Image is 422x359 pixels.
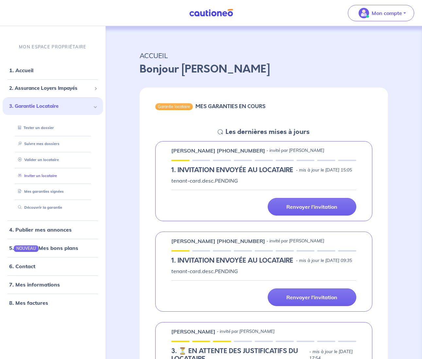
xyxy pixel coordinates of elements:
div: 6. Contact [3,260,103,273]
a: 6. Contact [9,263,35,269]
p: tenant-card.desc.PENDING [171,177,356,185]
a: 4. Publier mes annonces [9,226,72,233]
div: Suivre mes dossiers [10,139,95,149]
p: Mon compte [372,9,402,17]
h6: MES GARANTIES EN COURS [195,103,265,109]
h5: 1.︎ INVITATION ENVOYÉE AU LOCATAIRE [171,166,293,174]
a: Mes garanties signées [15,189,64,194]
span: 3. Garantie Locataire [9,103,92,110]
p: tenant-card.desc.PENDING [171,267,356,275]
a: Valider un locataire [15,157,59,162]
div: 8. Mes factures [3,296,103,309]
p: [PERSON_NAME] [171,328,215,335]
p: MON ESPACE PROPRIÉTAIRE [19,44,86,50]
p: Renvoyer l'invitation [286,294,337,301]
p: - invité par [PERSON_NAME] [266,238,324,244]
div: Inviter un locataire [10,170,95,181]
div: 7. Mes informations [3,278,103,291]
a: Tester un dossier [15,125,54,130]
a: 5.NOUVEAUMes bons plans [9,245,78,251]
a: Inviter un locataire [15,173,57,178]
div: 5.NOUVEAUMes bons plans [3,241,103,254]
button: illu_account_valid_menu.svgMon compte [348,5,414,21]
p: [PERSON_NAME] [PHONE_NUMBER] [171,147,265,155]
p: Bonjour [PERSON_NAME] [140,61,388,77]
a: Suivre mes dossiers [15,141,59,146]
a: Renvoyer l'invitation [268,198,356,216]
img: Cautioneo [187,9,236,17]
div: 1. Accueil [3,64,103,77]
p: - mis à jour le [DATE] 15:05 [296,167,352,173]
p: [PERSON_NAME] [PHONE_NUMBER] [171,237,265,245]
h5: Les dernières mises à jours [226,128,310,136]
a: 1. Accueil [9,67,33,73]
div: Garantie locataire [155,103,193,110]
h5: 1.︎ INVITATION ENVOYÉE AU LOCATAIRE [171,257,293,265]
p: Renvoyer l'invitation [286,204,337,210]
p: - invité par [PERSON_NAME] [266,147,324,154]
p: - mis à jour le [DATE] 09:35 [296,257,352,264]
a: Renvoyer l'invitation [268,288,356,306]
div: Tester un dossier [10,122,95,133]
div: state: PENDING, Context: IN-LANDLORD [171,257,356,265]
div: 4. Publier mes annonces [3,223,103,236]
p: ACCUEIL [140,50,388,61]
a: Découvrir la garantie [15,205,62,210]
div: 3. Garantie Locataire [3,97,103,115]
div: state: PENDING, Context: IN-LANDLORD [171,166,356,174]
p: - invité par [PERSON_NAME] [217,328,275,335]
div: 2. Assurance Loyers Impayés [3,82,103,95]
div: Mes garanties signées [10,186,95,197]
span: 2. Assurance Loyers Impayés [9,85,92,92]
div: Valider un locataire [10,155,95,165]
div: Découvrir la garantie [10,202,95,213]
a: 8. Mes factures [9,300,48,306]
img: illu_account_valid_menu.svg [359,8,369,18]
a: 7. Mes informations [9,281,60,288]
